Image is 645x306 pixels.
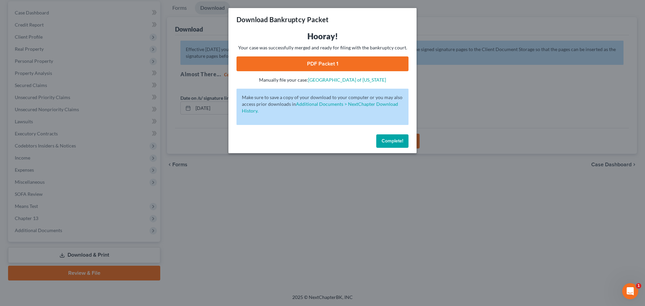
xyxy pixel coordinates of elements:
[236,56,408,71] a: PDF Packet 1
[636,283,641,289] span: 1
[236,77,408,83] p: Manually file your case:
[382,138,403,144] span: Complete!
[242,94,403,114] p: Make sure to save a copy of your download to your computer or you may also access prior downloads in
[242,101,398,114] a: Additional Documents > NextChapter Download History.
[622,283,638,299] iframe: Intercom live chat
[236,15,329,24] h3: Download Bankruptcy Packet
[308,77,386,83] a: [GEOGRAPHIC_DATA] of [US_STATE]
[376,134,408,148] button: Complete!
[236,44,408,51] p: Your case was successfully merged and ready for filing with the bankruptcy court.
[236,31,408,42] h3: Hooray!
